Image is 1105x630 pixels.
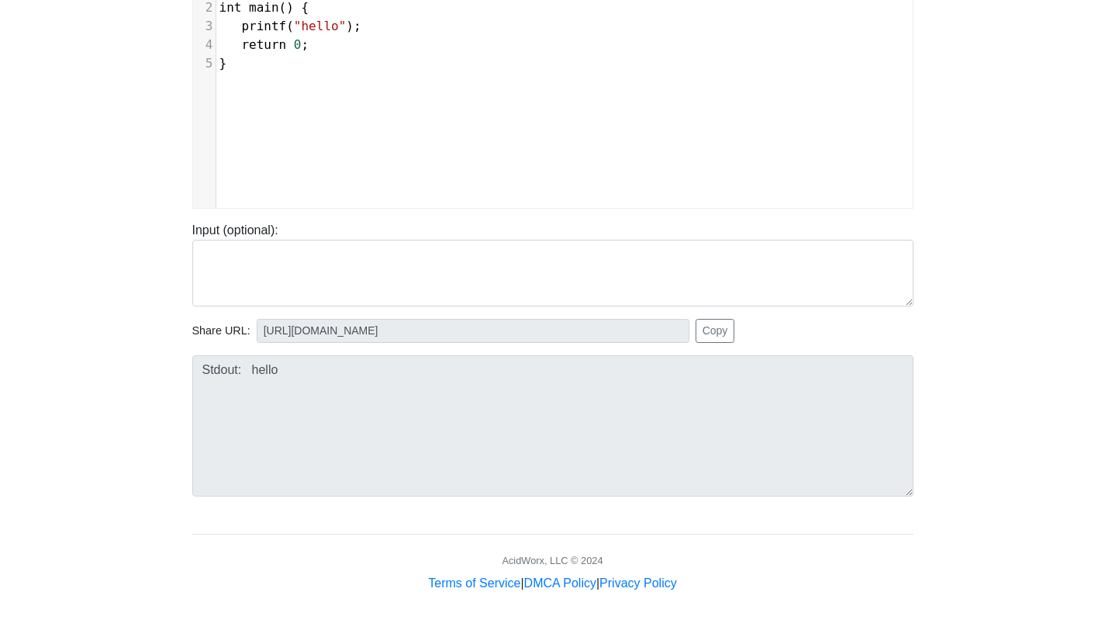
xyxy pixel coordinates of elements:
[219,19,361,33] span: ( );
[524,576,596,590] a: DMCA Policy
[219,37,309,52] span: ;
[193,36,216,54] div: 4
[599,576,677,590] a: Privacy Policy
[193,17,216,36] div: 3
[428,574,676,593] div: | |
[241,19,286,33] span: printf
[428,576,520,590] a: Terms of Service
[241,37,286,52] span: return
[193,54,216,73] div: 5
[294,19,346,33] span: "hello"
[257,319,689,343] input: No share available yet
[192,323,250,340] span: Share URL:
[181,221,925,306] div: Input (optional):
[502,553,603,568] div: AcidWorx, LLC © 2024
[219,56,227,71] span: }
[696,319,735,343] button: Copy
[294,37,302,52] span: 0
